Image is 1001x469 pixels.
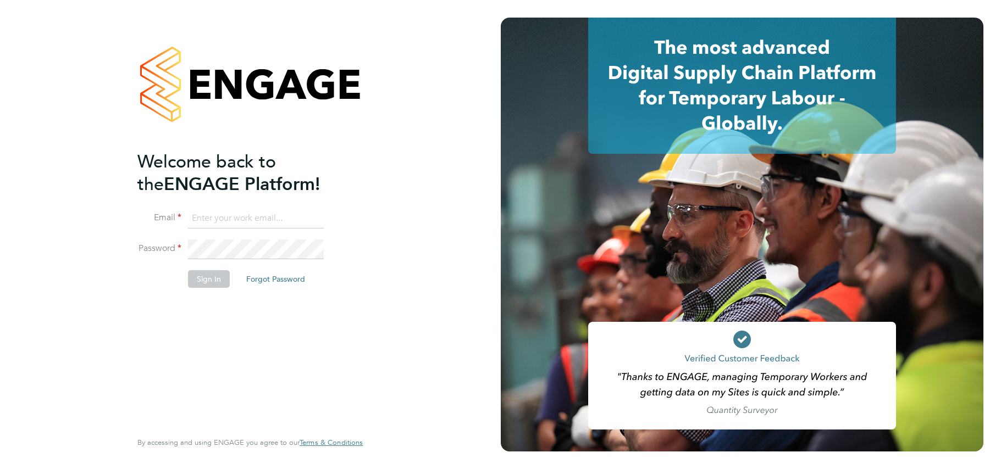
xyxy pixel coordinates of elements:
label: Password [137,243,181,254]
span: By accessing and using ENGAGE you agree to our [137,438,363,447]
button: Forgot Password [237,270,314,288]
button: Sign In [188,270,230,288]
input: Enter your work email... [188,209,324,228]
h2: ENGAGE Platform! [137,150,352,196]
span: Welcome back to the [137,151,276,195]
a: Terms & Conditions [300,438,363,447]
label: Email [137,212,181,224]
